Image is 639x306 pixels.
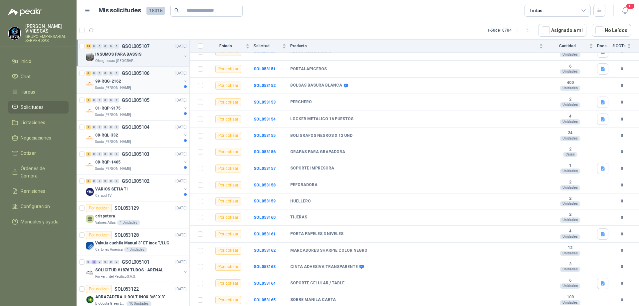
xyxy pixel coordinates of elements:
[86,231,112,239] div: Por cotizar
[21,187,45,195] span: Remisiones
[290,150,345,155] b: GRAPAS PARA GRAPADORA
[86,71,91,76] div: 6
[560,217,580,223] div: Unidades
[290,281,344,286] b: SOPORTE CELULAR / TABLE
[114,152,119,156] div: 0
[547,44,588,48] span: Cantidad
[122,98,149,103] p: GSOL005105
[254,264,276,269] b: SOL053163
[254,248,276,253] a: SOL053162
[612,297,631,303] b: 0
[86,152,91,156] div: 1
[8,162,69,182] a: Órdenes de Compra
[86,42,188,64] a: 24 0 0 0 0 0 GSOL005107[DATE] Company LogoINSUMOS PARA BASSISOleaginosas [GEOGRAPHIC_DATA][PERSON...
[86,53,94,61] img: Company Logo
[612,133,631,139] b: 0
[97,71,102,76] div: 0
[547,114,593,119] b: 4
[254,100,276,105] b: SOL053153
[21,203,50,210] span: Configuración
[560,168,580,174] div: Unidades
[86,123,188,145] a: 1 0 0 0 0 0 GSOL005104[DATE] Company Logo08-RQL-332Santa [PERSON_NAME]
[95,132,118,139] p: 08-RQL-332
[86,204,112,212] div: Por cotizar
[21,88,35,96] span: Tareas
[215,181,241,189] div: Por cotizar
[86,125,91,130] div: 1
[77,201,189,228] a: Por cotizarSOL053129[DATE] crispeteraValores Atlas1 Unidades
[103,98,108,103] div: 0
[99,6,141,15] h1: Mis solicitudes
[254,133,276,138] a: SOL053155
[612,149,631,155] b: 0
[560,267,580,272] div: Unidades
[122,44,149,49] p: GSOL005107
[108,125,113,130] div: 0
[175,232,187,238] p: [DATE]
[86,269,94,277] img: Company Logo
[21,134,51,142] span: Negociaciones
[547,295,593,300] b: 100
[547,80,593,86] b: 400
[538,24,586,37] button: Asignado a mi
[21,150,36,157] span: Cotizar
[215,115,241,123] div: Por cotizar
[86,177,188,198] a: 3 0 0 0 0 0 GSOL005102[DATE] Company LogoVARIOS SETIA TICaracol TV
[103,125,108,130] div: 0
[25,35,69,43] p: GRUPO EMPRESARIAL SERVER SAS
[114,125,119,130] div: 0
[92,44,97,49] div: 0
[97,152,102,156] div: 0
[95,78,121,85] p: 99-RQG-2162
[612,83,631,89] b: 0
[254,83,276,88] b: SOL053152
[92,125,97,130] div: 0
[560,119,580,125] div: Unidades
[254,199,276,203] b: SOL053159
[592,24,631,37] button: No Leídos
[290,44,538,48] span: Producto
[215,98,241,106] div: Por cotizar
[215,164,241,172] div: Por cotizar
[108,152,113,156] div: 0
[612,182,631,188] b: 0
[86,179,91,183] div: 3
[254,232,276,236] a: SOL053161
[254,281,276,286] a: SOL053164
[612,198,631,204] b: 0
[529,7,542,14] div: Todas
[290,117,353,122] b: LOCKER METALICO 16 PUESTOS
[95,112,131,118] p: Santa [PERSON_NAME]
[108,260,113,264] div: 0
[563,152,577,157] div: Cajas
[175,151,187,157] p: [DATE]
[254,67,276,71] a: SOL053151
[86,150,188,171] a: 1 0 0 0 0 0 GSOL005103[DATE] Company Logo08-RQP-1465Santa [PERSON_NAME]
[8,55,69,68] a: Inicio
[95,247,123,252] p: Cartones America
[8,116,69,129] a: Licitaciones
[95,274,136,279] p: Rio Fertil del Pacífico S.A.S.
[254,298,276,302] a: SOL053165
[95,51,141,58] p: INSUMOS PARA BASSIS
[97,98,102,103] div: 0
[487,25,533,36] div: 1 - 50 de 10784
[86,285,112,293] div: Por cotizar
[86,80,94,88] img: Company Logo
[560,136,580,141] div: Unidades
[547,278,593,283] b: 6
[86,69,188,91] a: 6 0 0 0 0 0 GSOL005106[DATE] Company Logo99-RQG-2162Santa [PERSON_NAME]
[97,125,102,130] div: 0
[254,150,276,154] a: SOL053156
[21,58,31,65] span: Inicio
[8,70,69,83] a: Chat
[95,213,115,219] p: crispetera
[95,105,120,112] p: 01-RQP-9175
[95,85,131,91] p: Santa [PERSON_NAME]
[547,163,593,168] b: 1
[114,206,139,210] p: SOL053129
[175,97,187,104] p: [DATE]
[175,70,187,77] p: [DATE]
[122,71,149,76] p: GSOL005106
[92,152,97,156] div: 0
